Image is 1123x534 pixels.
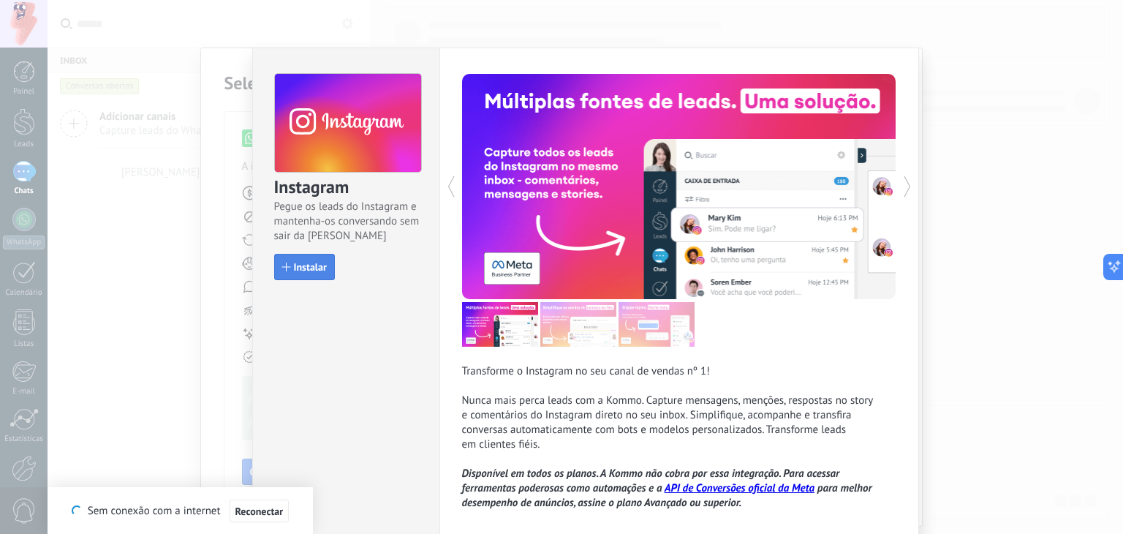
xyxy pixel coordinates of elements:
[462,364,896,511] div: Transforme o Instagram no seu canal de vendas nº 1! Nunca mais perca leads com a Kommo. Capture m...
[274,200,420,244] span: Pegue os leads do Instagram e mantenha-os conversando sem sair da [PERSON_NAME]
[462,302,538,347] img: com_instagram_tour_1_pt.png
[274,176,420,200] h3: Instagram
[540,302,616,347] img: com_instagram_tour_2_pt.png
[619,302,695,347] img: com_instagram_tour_3_pt.png
[230,500,290,523] button: Reconectar
[274,254,335,280] button: Instalar
[665,481,814,495] a: API de Conversões oficial da Meta
[294,262,327,272] span: Instalar
[235,506,284,516] span: Reconectar
[72,499,289,523] div: Sem conexão com a internet
[462,467,872,510] i: Disponível em todos os planos. A Kommo não cobra por essa integração. Para acessar ferramentas po...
